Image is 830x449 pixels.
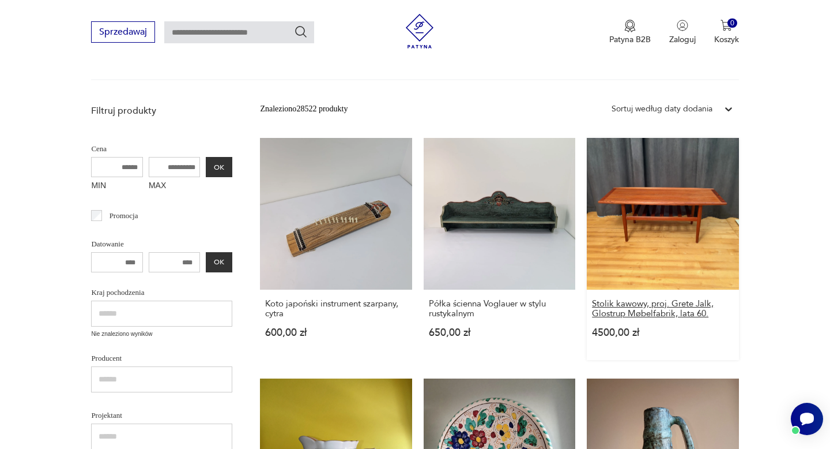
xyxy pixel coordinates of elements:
[91,409,232,422] p: Projektant
[624,20,636,32] img: Ikona medalu
[720,20,732,31] img: Ikona koszyka
[91,352,232,365] p: Producent
[609,20,651,45] button: Patyna B2B
[669,34,696,45] p: Zaloguj
[206,252,232,272] button: OK
[91,286,232,299] p: Kraj pochodzenia
[429,328,570,338] p: 650,00 zł
[791,403,823,435] iframe: Smartsupp widget button
[429,299,570,319] h3: Półka ścienna Voglauer w stylu rustykalnym
[402,14,437,48] img: Patyna - sklep z meblami i dekoracjami vintage
[265,328,406,338] p: 600,00 zł
[91,177,143,196] label: MIN
[91,238,232,250] p: Datowanie
[587,138,738,360] a: Stolik kawowy, proj. Grete Jalk, Glostrup Møbelfabrik, lata 60.Stolik kawowy, proj. Grete Jalk, G...
[294,25,308,39] button: Szukaj
[424,138,575,360] a: Półka ścienna Voglauer w stylu rustykalnymPółka ścienna Voglauer w stylu rustykalnym650,00 zł
[714,20,739,45] button: 0Koszyk
[91,21,155,43] button: Sprzedawaj
[206,157,232,177] button: OK
[727,18,737,28] div: 0
[91,104,232,117] p: Filtruj produkty
[265,299,406,319] h3: Koto japoński instrument szarpany, cytra
[714,34,739,45] p: Koszyk
[91,330,232,339] p: Nie znaleziono wyników
[260,103,348,115] div: Znaleziono 28522 produkty
[91,143,232,155] p: Cena
[612,103,712,115] div: Sortuj według daty dodania
[149,177,201,196] label: MAX
[110,209,138,222] p: Promocja
[669,20,696,45] button: Zaloguj
[609,34,651,45] p: Patyna B2B
[592,299,733,319] h3: Stolik kawowy, proj. Grete Jalk, Glostrup Møbelfabrik, lata 60.
[677,20,688,31] img: Ikonka użytkownika
[260,138,412,360] a: Koto japoński instrument szarpany, cytraKoto japoński instrument szarpany, cytra600,00 zł
[609,20,651,45] a: Ikona medaluPatyna B2B
[592,328,733,338] p: 4500,00 zł
[91,29,155,37] a: Sprzedawaj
